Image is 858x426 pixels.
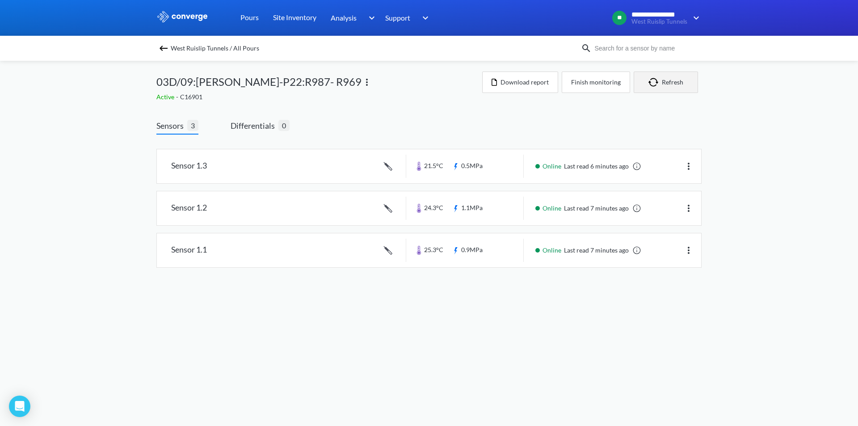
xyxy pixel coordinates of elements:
[156,119,187,132] span: Sensors
[171,42,259,55] span: West Ruislip Tunnels / All Pours
[9,396,30,417] div: Open Intercom Messenger
[278,120,290,131] span: 0
[176,93,180,101] span: -
[683,161,694,172] img: more.svg
[362,77,372,88] img: more.svg
[331,12,357,23] span: Analysis
[156,93,176,101] span: Active
[156,92,482,102] div: C16901
[634,72,698,93] button: Refresh
[631,18,687,25] span: West Ruislip Tunnels
[231,119,278,132] span: Differentials
[385,12,410,23] span: Support
[648,78,662,87] img: icon-refresh.svg
[592,43,700,53] input: Search for a sensor by name
[687,13,702,23] img: downArrow.svg
[562,72,630,93] button: Finish monitoring
[581,43,592,54] img: icon-search.svg
[158,43,169,54] img: backspace.svg
[683,203,694,214] img: more.svg
[156,11,208,22] img: logo_ewhite.svg
[683,245,694,256] img: more.svg
[492,79,497,86] img: icon-file.svg
[416,13,431,23] img: downArrow.svg
[187,120,198,131] span: 3
[482,72,558,93] button: Download report
[156,73,362,90] span: 03D/09:[PERSON_NAME]-P22:R987- R969
[363,13,377,23] img: downArrow.svg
